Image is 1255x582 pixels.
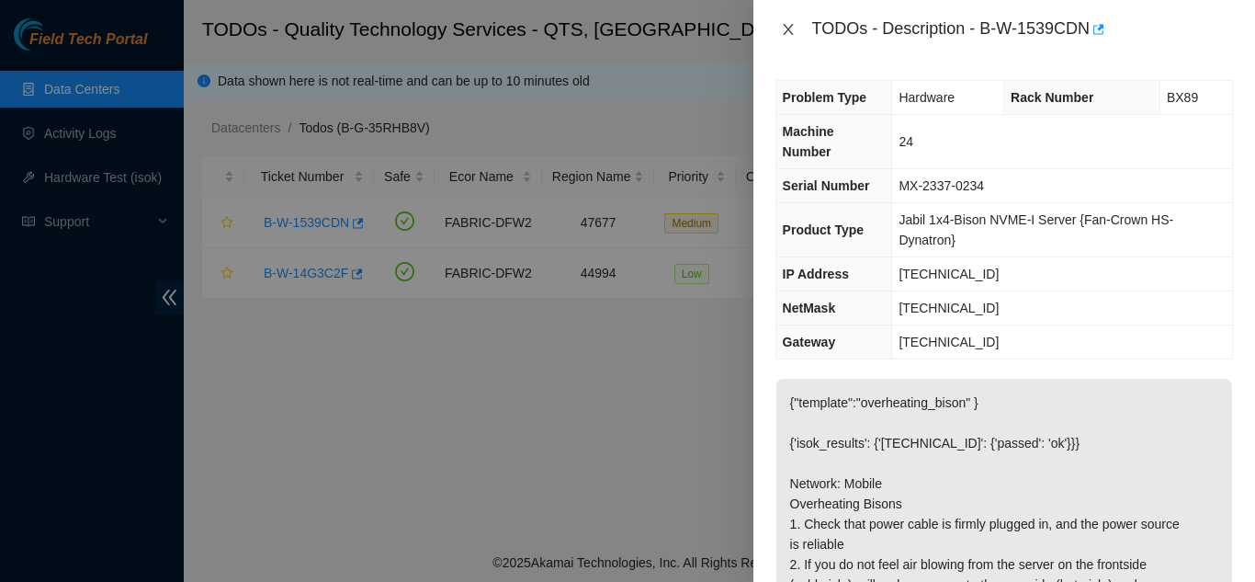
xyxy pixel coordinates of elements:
span: Rack Number [1011,90,1093,105]
span: Machine Number [783,124,834,159]
span: Jabil 1x4-Bison NVME-I Server {Fan-Crown HS-Dynatron} [899,212,1173,247]
span: [TECHNICAL_ID] [899,335,999,349]
span: MX-2337-0234 [899,178,984,193]
span: Problem Type [783,90,867,105]
span: NetMask [783,301,836,315]
span: [TECHNICAL_ID] [899,267,999,281]
span: Serial Number [783,178,870,193]
span: BX89 [1167,90,1198,105]
span: 24 [899,134,913,149]
span: Gateway [783,335,836,349]
div: TODOs - Description - B-W-1539CDN [812,15,1233,44]
button: Close [775,21,801,39]
span: Product Type [783,223,864,237]
span: [TECHNICAL_ID] [899,301,999,315]
span: IP Address [783,267,849,281]
span: Hardware [899,90,955,105]
span: close [781,22,796,37]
